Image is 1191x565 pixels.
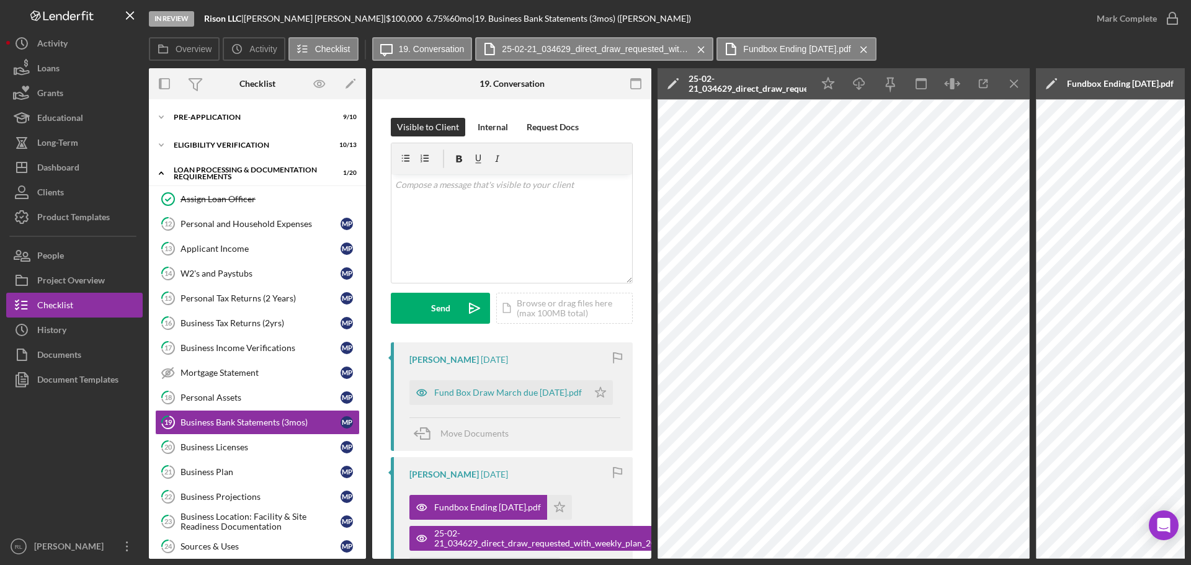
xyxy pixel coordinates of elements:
div: 25-02-21_034629_direct_draw_requested_with_weekly_plan_2OSH68Z59G_Fundbox_Funds_Drawn_6570313994_... [434,528,904,548]
button: Documents [6,342,143,367]
div: Loan Processing & Documentation Requirements [174,166,326,180]
time: 2025-07-25 14:13 [481,469,508,479]
button: Send [391,293,490,324]
tspan: 18 [164,393,172,401]
div: Business Location: Facility & Site Readiness Documentation [181,512,341,532]
label: 19. Conversation [399,44,465,54]
div: Activity [37,31,68,59]
div: Visible to Client [397,118,459,136]
tspan: 20 [164,443,172,451]
tspan: 24 [164,542,172,550]
div: Document Templates [37,367,118,395]
button: Mark Complete [1084,6,1185,31]
div: Long-Term [37,130,78,158]
div: Business Licenses [181,442,341,452]
div: Checklist [37,293,73,321]
div: Business Plan [181,467,341,477]
div: 60 mo [450,14,472,24]
div: M P [341,441,353,453]
button: Grants [6,81,143,105]
div: Grants [37,81,63,109]
button: Request Docs [520,118,585,136]
span: Move Documents [440,428,509,438]
tspan: 14 [164,269,172,277]
a: 19Business Bank Statements (3mos)MP [155,410,360,435]
label: Activity [249,44,277,54]
button: Clients [6,180,143,205]
div: Personal Assets [181,393,341,403]
button: History [6,318,143,342]
div: M P [341,367,353,379]
div: [PERSON_NAME] [31,534,112,562]
a: Assign Loan Officer [155,187,360,211]
div: M P [341,317,353,329]
div: | [204,14,244,24]
div: Mortgage Statement [181,368,341,378]
label: Fundbox Ending [DATE].pdf [743,44,850,54]
div: People [37,243,64,271]
div: Request Docs [527,118,579,136]
button: Visible to Client [391,118,465,136]
div: Business Tax Returns (2yrs) [181,318,341,328]
div: Send [431,293,450,324]
div: 1 / 20 [334,169,357,177]
div: 6.75 % [426,14,450,24]
label: 25-02-21_034629_direct_draw_requested_with_weekly_plan_2OSH68Z59G_Fundbox_Funds_Drawn_6570313994_... [502,44,688,54]
a: 24Sources & UsesMP [155,534,360,559]
div: Pre-Application [174,113,326,121]
div: [PERSON_NAME] [409,469,479,479]
div: 9 / 10 [334,113,357,121]
time: 2025-07-25 14:16 [481,355,508,365]
div: Educational [37,105,83,133]
a: 22Business ProjectionsMP [155,484,360,509]
div: [PERSON_NAME] [409,355,479,365]
b: Rison LLC [204,13,241,24]
button: Activity [6,31,143,56]
button: Checklist [6,293,143,318]
button: Long-Term [6,130,143,155]
a: Mortgage StatementMP [155,360,360,385]
a: 17Business Income VerificationsMP [155,336,360,360]
a: Document Templates [6,367,143,392]
a: 14W2's and PaystubsMP [155,261,360,286]
tspan: 15 [164,294,172,302]
div: Business Bank Statements (3mos) [181,417,341,427]
button: 25-02-21_034629_direct_draw_requested_with_weekly_plan_2OSH68Z59G_Fundbox_Funds_Drawn_6570313994_... [409,526,935,551]
button: Fund Box Draw March due [DATE].pdf [409,380,613,405]
div: Project Overview [37,268,105,296]
a: 15Personal Tax Returns (2 Years)MP [155,286,360,311]
div: Open Intercom Messenger [1149,510,1179,540]
div: Documents [37,342,81,370]
a: 18Personal AssetsMP [155,385,360,410]
a: 16Business Tax Returns (2yrs)MP [155,311,360,336]
span: $100,000 [386,13,422,24]
button: 25-02-21_034629_direct_draw_requested_with_weekly_plan_2OSH68Z59G_Fundbox_Funds_Drawn_6570313994_... [475,37,713,61]
div: Checklist [239,79,275,89]
tspan: 19 [164,418,172,426]
div: M P [341,267,353,280]
a: 12Personal and Household ExpensesMP [155,211,360,236]
div: 10 / 13 [334,141,357,149]
div: Personal and Household Expenses [181,219,341,229]
tspan: 22 [164,492,172,500]
button: Fundbox Ending [DATE].pdf [716,37,876,61]
div: Applicant Income [181,244,341,254]
button: Dashboard [6,155,143,180]
div: Product Templates [37,205,110,233]
div: Sources & Uses [181,541,341,551]
button: Fundbox Ending [DATE].pdf [409,495,572,520]
div: [PERSON_NAME] [PERSON_NAME] | [244,14,386,24]
a: Project Overview [6,268,143,293]
a: 20Business LicensesMP [155,435,360,460]
div: M P [341,292,353,305]
button: Educational [6,105,143,130]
